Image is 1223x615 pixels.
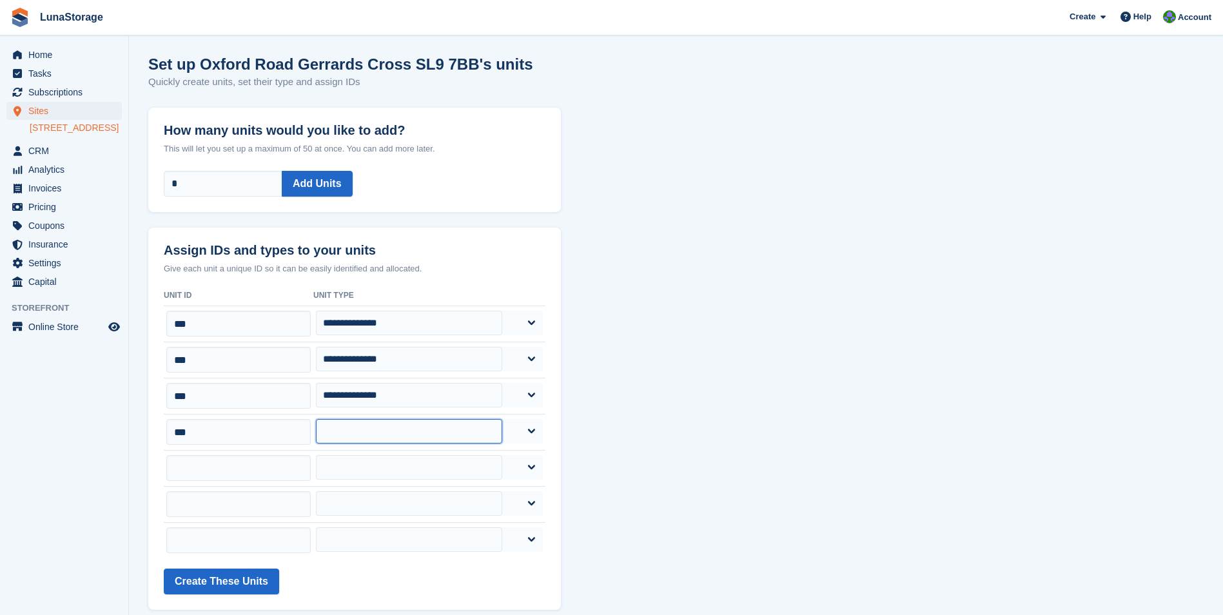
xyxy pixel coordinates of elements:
a: Preview store [106,319,122,335]
span: Create [1070,10,1095,23]
span: Coupons [28,217,106,235]
a: menu [6,161,122,179]
a: menu [6,217,122,235]
span: Invoices [28,179,106,197]
a: menu [6,64,122,83]
span: Capital [28,273,106,291]
a: menu [6,254,122,272]
a: menu [6,198,122,216]
img: stora-icon-8386f47178a22dfd0bd8f6a31ec36ba5ce8667c1dd55bd0f319d3a0aa187defe.svg [10,8,30,27]
span: Insurance [28,235,106,253]
a: menu [6,235,122,253]
span: CRM [28,142,106,160]
a: menu [6,83,122,101]
a: menu [6,46,122,64]
a: menu [6,273,122,291]
img: Cathal Vaughan [1163,10,1176,23]
strong: Assign IDs and types to your units [164,243,376,258]
th: Unit ID [164,286,313,306]
a: [STREET_ADDRESS] [30,122,122,134]
span: Help [1133,10,1151,23]
button: Create These Units [164,569,279,594]
span: Sites [28,102,106,120]
span: Home [28,46,106,64]
a: LunaStorage [35,6,108,28]
a: menu [6,102,122,120]
p: Give each unit a unique ID so it can be easily identified and allocated. [164,262,545,275]
span: Storefront [12,302,128,315]
span: Tasks [28,64,106,83]
span: Settings [28,254,106,272]
a: menu [6,179,122,197]
p: This will let you set up a maximum of 50 at once. You can add more later. [164,142,545,155]
span: Online Store [28,318,106,336]
span: Pricing [28,198,106,216]
h1: Set up Oxford Road Gerrards Cross SL9 7BB's units [148,55,533,73]
p: Quickly create units, set their type and assign IDs [148,75,533,90]
a: menu [6,142,122,160]
label: How many units would you like to add? [164,108,545,138]
span: Account [1178,11,1211,24]
a: menu [6,318,122,336]
th: Unit Type [313,286,545,306]
span: Subscriptions [28,83,106,101]
button: Add Units [282,171,353,197]
span: Analytics [28,161,106,179]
